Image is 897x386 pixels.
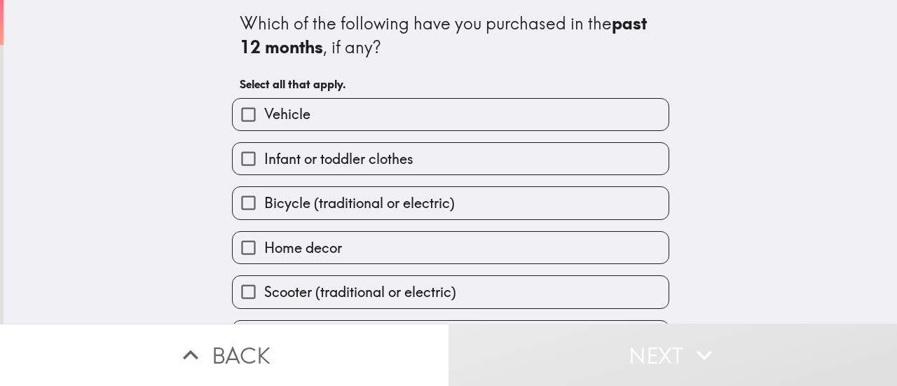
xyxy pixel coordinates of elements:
div: Which of the following have you purchased in the , if any? [240,12,662,59]
span: Bicycle (traditional or electric) [264,193,455,213]
button: Infant or toddler clothes [233,143,669,174]
span: Vehicle [264,104,310,124]
button: Home decor [233,232,669,263]
button: Scooter (traditional or electric) [233,276,669,308]
button: Vehicle [233,99,669,130]
b: past 12 months [240,13,651,57]
button: Bicycle (traditional or electric) [233,187,669,219]
span: Infant or toddler clothes [264,149,413,169]
span: Scooter (traditional or electric) [264,282,456,302]
h6: Select all that apply. [240,76,662,92]
button: Next [448,324,897,386]
span: Home decor [264,238,342,258]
